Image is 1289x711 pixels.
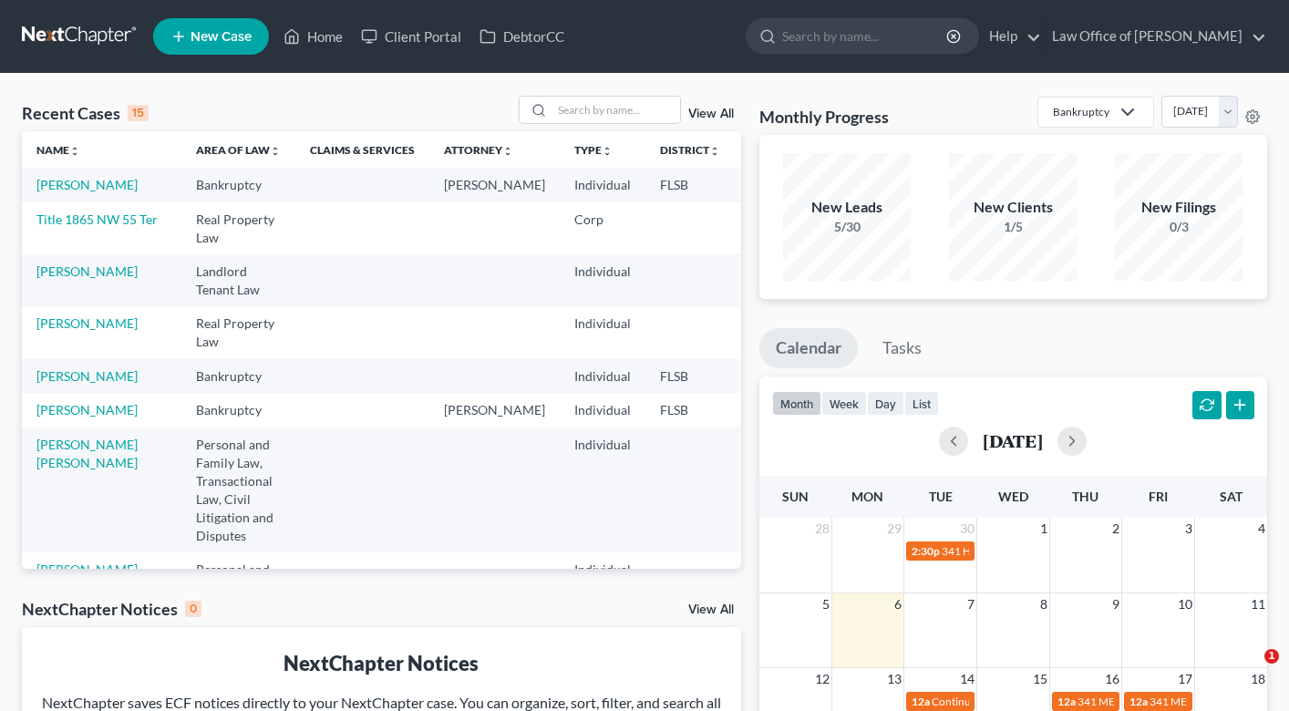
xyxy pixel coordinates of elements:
[1220,489,1243,504] span: Sat
[958,518,976,540] span: 30
[1183,518,1194,540] span: 3
[36,402,138,417] a: [PERSON_NAME]
[1031,668,1049,690] span: 15
[470,20,573,53] a: DebtorCC
[181,552,295,677] td: Personal and Family Law, Transactional Law, Civil Litigation and Disputes
[735,393,826,427] td: 13
[128,105,149,121] div: 15
[185,601,201,617] div: 0
[1264,649,1279,664] span: 1
[502,146,513,157] i: unfold_more
[688,108,734,120] a: View All
[1057,695,1076,708] span: 12a
[820,593,831,615] span: 5
[560,359,645,393] td: Individual
[1043,20,1266,53] a: Law Office of [PERSON_NAME]
[965,593,976,615] span: 7
[560,393,645,427] td: Individual
[36,211,158,227] a: Title 1865 NW 55 Ter
[36,177,138,192] a: [PERSON_NAME]
[1176,668,1194,690] span: 17
[1103,668,1121,690] span: 16
[560,307,645,359] td: Individual
[949,197,1077,218] div: New Clients
[645,359,735,393] td: FLSB
[429,393,560,427] td: [PERSON_NAME]
[813,518,831,540] span: 28
[892,593,903,615] span: 6
[998,489,1028,504] span: Wed
[181,168,295,201] td: Bankruptcy
[958,668,976,690] span: 14
[1227,649,1271,693] iframe: Intercom live chat
[181,359,295,393] td: Bankruptcy
[36,368,138,384] a: [PERSON_NAME]
[821,391,867,416] button: week
[782,19,949,53] input: Search by name...
[36,437,138,470] a: [PERSON_NAME] [PERSON_NAME]
[36,649,727,677] div: NextChapter Notices
[912,695,930,708] span: 12a
[645,168,735,201] td: FLSB
[772,391,821,416] button: month
[181,393,295,427] td: Bankruptcy
[444,143,513,157] a: Attorneyunfold_more
[270,146,281,157] i: unfold_more
[1038,518,1049,540] span: 1
[932,695,1021,708] span: Continued hearing
[560,254,645,306] td: Individual
[929,489,953,504] span: Tue
[709,146,720,157] i: unfold_more
[274,20,352,53] a: Home
[429,168,560,201] td: [PERSON_NAME]
[912,544,940,558] span: 2:30p
[69,146,80,157] i: unfold_more
[866,328,938,368] a: Tasks
[949,218,1077,236] div: 1/5
[560,552,645,677] td: Individual
[1149,489,1168,504] span: Fri
[759,328,858,368] a: Calendar
[22,598,201,620] div: NextChapter Notices
[574,143,613,157] a: Typeunfold_more
[36,315,138,331] a: [PERSON_NAME]
[783,197,911,218] div: New Leads
[1110,518,1121,540] span: 2
[1256,518,1267,540] span: 4
[1115,197,1243,218] div: New Filings
[1078,695,1148,708] span: 341 MEETING
[1249,593,1267,615] span: 11
[552,97,680,123] input: Search by name...
[181,428,295,552] td: Personal and Family Law, Transactional Law, Civil Litigation and Disputes
[36,143,80,157] a: Nameunfold_more
[191,30,252,44] span: New Case
[735,359,826,393] td: 7
[983,431,1043,450] h2: [DATE]
[813,668,831,690] span: 12
[36,263,138,279] a: [PERSON_NAME]
[885,518,903,540] span: 29
[1072,489,1098,504] span: Thu
[1038,593,1049,615] span: 8
[942,544,1001,558] span: 341 Hearing
[352,20,470,53] a: Client Portal
[36,562,138,577] a: [PERSON_NAME]
[782,489,809,504] span: Sun
[196,143,281,157] a: Area of Lawunfold_more
[22,102,149,124] div: Recent Cases
[1176,593,1194,615] span: 10
[1150,695,1220,708] span: 341 MEETING
[885,668,903,690] span: 13
[560,202,645,254] td: Corp
[904,391,939,416] button: list
[645,393,735,427] td: FLSB
[181,202,295,254] td: Real Property Law
[867,391,904,416] button: day
[783,218,911,236] div: 5/30
[560,428,645,552] td: Individual
[688,603,734,616] a: View All
[1129,695,1148,708] span: 12a
[181,254,295,306] td: Landlord Tenant Law
[1115,218,1243,236] div: 0/3
[602,146,613,157] i: unfold_more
